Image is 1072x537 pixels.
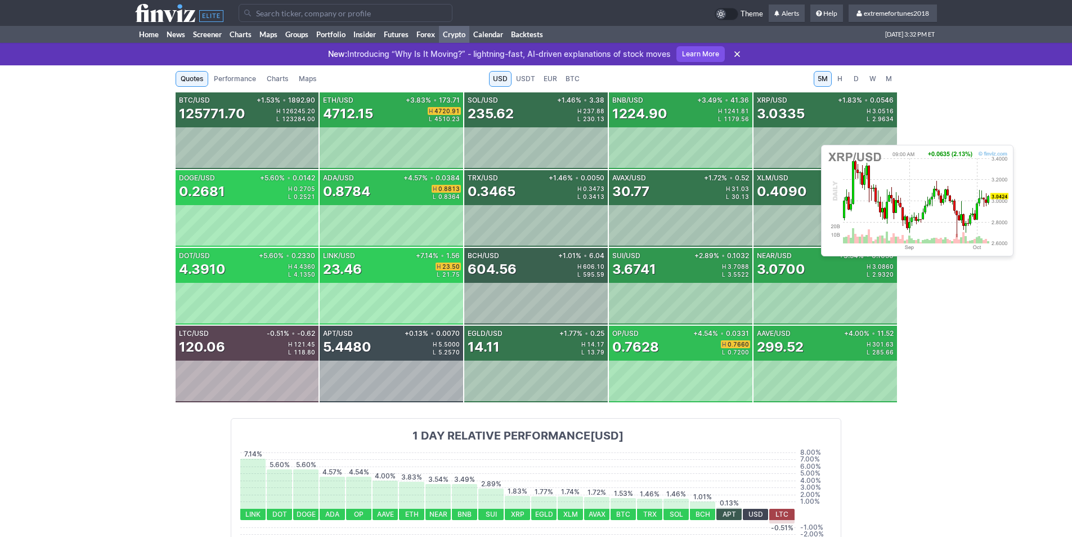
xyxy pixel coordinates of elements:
[577,186,583,192] span: H
[288,349,294,355] span: L
[732,186,749,192] span: 31.03
[505,488,530,495] div: 1.83 %
[176,170,319,247] a: DOGE/USD+5.60%•0.01420.2681H0.2705L0.2521
[725,97,728,104] span: •
[612,260,656,278] div: 3.6741
[663,491,689,498] div: 1.46 %
[512,71,539,87] a: USDT
[429,108,434,114] span: H
[757,338,804,356] div: 299.52
[293,509,319,520] div: DOGE
[581,349,587,355] span: L
[468,330,557,337] div: EGLD/USD
[179,260,226,278] div: 4.3910
[254,97,315,104] div: +1.53% 1892.90
[566,73,580,85] span: BTC
[814,71,832,87] a: 5M
[468,175,546,181] div: TRX/USD
[267,73,288,85] span: Charts
[728,272,749,277] span: 3.5522
[718,116,724,122] span: L
[293,461,319,468] div: 5.60 %
[507,26,547,43] a: Backtests
[726,186,732,192] span: H
[555,97,604,104] div: +1.46% 3.38
[276,108,282,114] span: H
[478,509,504,520] div: SUI
[663,509,689,520] div: SOL
[176,248,319,325] a: DOT/USD+5.60%•0.23304.3910H4.4360L4.1350
[721,252,725,259] span: •
[320,509,345,520] div: ADA
[612,105,667,123] div: 1224.90
[584,97,587,104] span: •
[800,496,832,507] div: 1.00 %
[403,97,460,104] div: +3.83% 173.71
[464,170,608,247] a: TRX/USD+1.46%•0.00500.3465H0.3473L0.3413
[414,252,460,259] div: +7.14% 1.56
[430,175,433,181] span: •
[611,490,636,497] div: 1.53 %
[468,252,556,259] div: BCH/USD
[800,468,832,479] div: 5.00 %
[583,272,604,277] span: 595.59
[135,26,163,43] a: Home
[240,451,266,458] div: 7.14 %
[464,248,608,325] a: BCH/USD+1.01%•6.04604.56H606.10L595.59
[558,489,583,495] div: 1.74 %
[757,175,837,181] div: XLM/USD
[800,522,832,533] div: - 1.00 %
[690,494,715,500] div: 1.01 %
[728,264,749,269] span: 3.7088
[441,252,444,259] span: •
[872,264,894,269] span: 3.0860
[452,509,477,520] div: BNB
[176,92,319,169] a: BTC/USD+1.53%•1892.90125771.70H126245.20L123284.00
[282,116,315,122] span: 123284.00
[612,183,649,201] div: 30.77
[722,264,728,269] span: H
[575,175,578,181] span: •
[209,71,261,87] a: Performance
[478,481,504,487] div: 2.89 %
[437,272,442,277] span: L
[557,330,604,337] div: +1.77% 0.25
[581,341,587,347] span: H
[489,71,512,87] a: USD
[769,5,805,23] a: Alerts
[433,186,438,192] span: H
[753,326,897,402] a: AAVE/USD+4.00%•11.52299.52H301.63L285.66
[176,326,319,402] a: LTC/USD-0.51%•-0.62120.06H121.45L118.80
[179,183,225,201] div: 0.2681
[430,330,434,337] span: •
[702,175,749,181] div: +1.72% 0.52
[583,108,604,114] span: 237.88
[468,97,555,104] div: SOL/USD
[637,491,662,498] div: 1.46 %
[757,260,805,278] div: 3.0700
[864,9,929,17] span: extremefortunes2018
[800,489,832,500] div: 2.00 %
[531,509,557,520] div: EGLD
[800,454,832,465] div: 7.00 %
[433,97,437,104] span: •
[288,341,294,347] span: H
[695,97,749,104] div: +3.49% 41.36
[584,489,609,496] div: 1.72 %
[722,341,728,347] span: H
[468,260,517,278] div: 604.56
[438,186,460,192] span: 0.8813
[583,194,604,199] span: 0.3413
[401,175,460,181] div: +4.57% 0.0384
[258,175,315,181] div: +5.60% 0.0142
[540,71,561,87] a: EUR
[826,150,1008,251] img: chart.ashx
[323,97,403,104] div: ETH/USD
[288,186,294,192] span: H
[433,349,438,355] span: L
[609,170,752,247] a: AVAX/USD+1.72%•0.5230.77H31.03L30.13
[757,183,807,201] div: 0.4090
[226,26,255,43] a: Charts
[577,272,583,277] span: L
[584,252,587,259] span: •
